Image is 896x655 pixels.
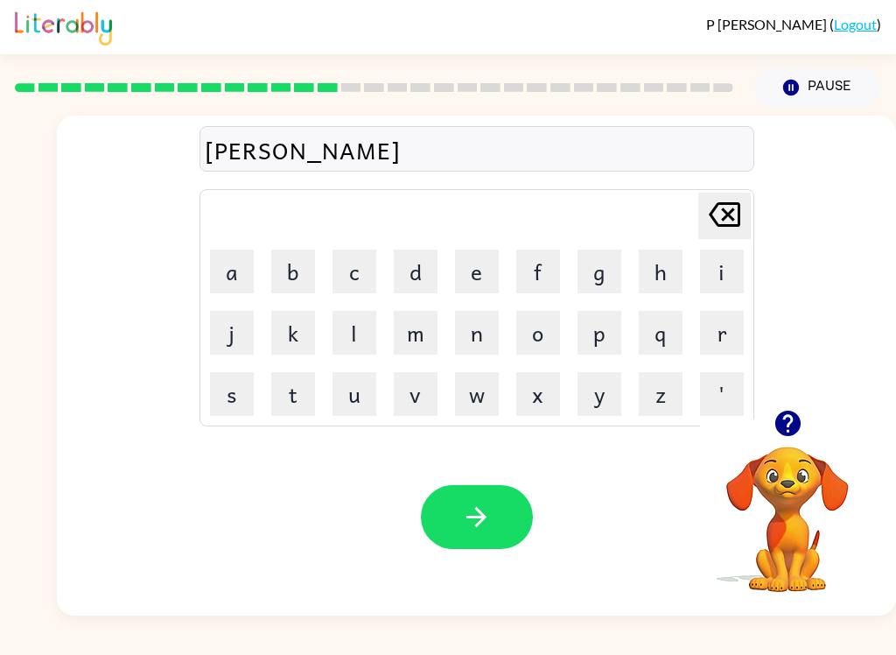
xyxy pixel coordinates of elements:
[700,372,744,416] button: '
[455,311,499,355] button: n
[706,16,881,32] div: ( )
[639,372,682,416] button: z
[455,372,499,416] button: w
[577,311,621,355] button: p
[210,311,254,355] button: j
[639,311,682,355] button: q
[210,372,254,416] button: s
[271,372,315,416] button: t
[332,250,376,293] button: c
[516,372,560,416] button: x
[700,419,875,595] video: Your browser must support playing .mp4 files to use Literably. Please try using another browser.
[394,250,437,293] button: d
[15,7,112,46] img: Literably
[706,16,829,32] span: P [PERSON_NAME]
[577,250,621,293] button: g
[700,250,744,293] button: i
[639,250,682,293] button: h
[210,250,254,293] button: a
[754,67,881,108] button: Pause
[700,311,744,355] button: r
[332,311,376,355] button: l
[394,372,437,416] button: v
[455,250,499,293] button: e
[394,311,437,355] button: m
[577,372,621,416] button: y
[516,311,560,355] button: o
[271,311,315,355] button: k
[205,131,749,168] div: [PERSON_NAME]
[834,16,877,32] a: Logout
[332,372,376,416] button: u
[271,250,315,293] button: b
[516,250,560,293] button: f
